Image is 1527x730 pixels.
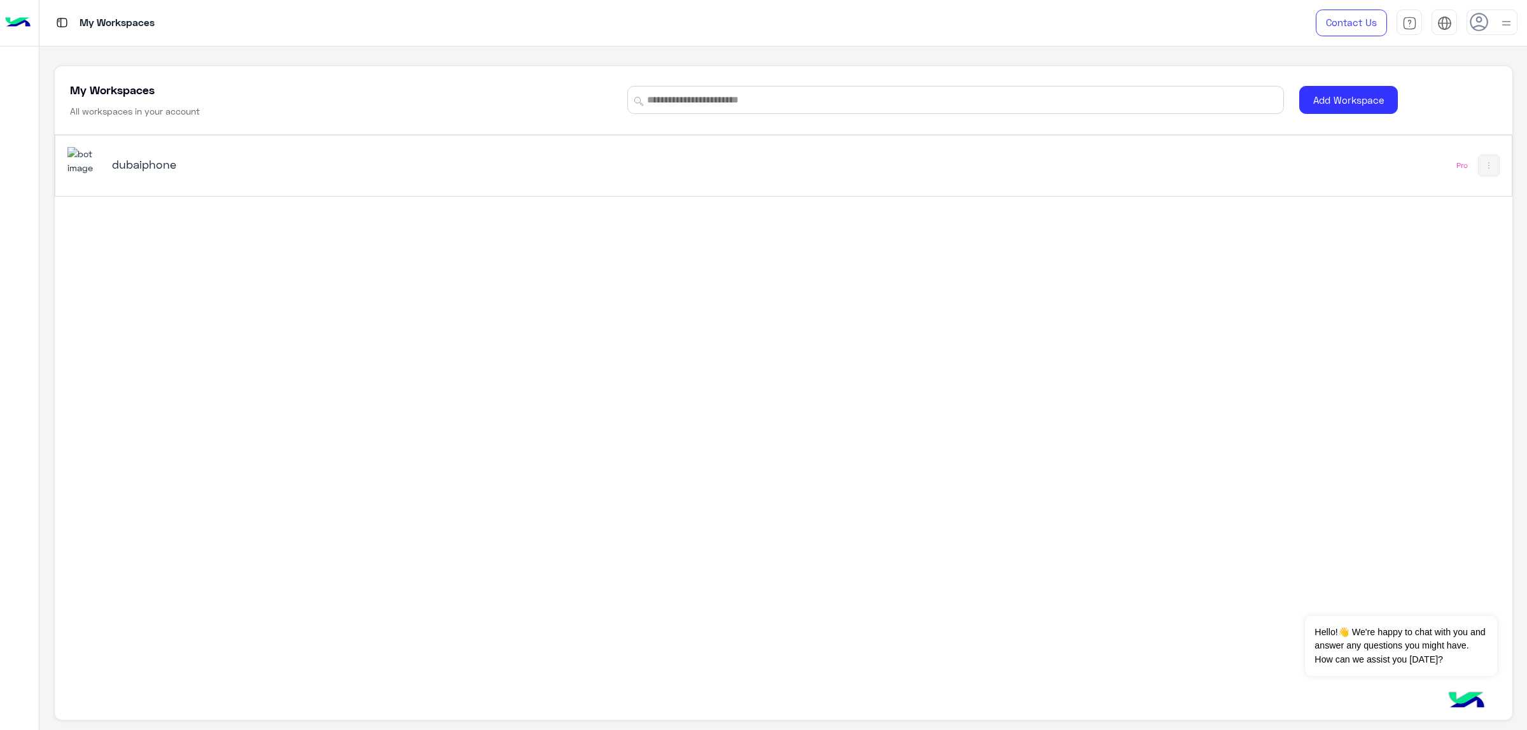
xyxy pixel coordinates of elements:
img: tab [54,15,70,31]
h5: My Workspaces [70,82,155,97]
span: Hello!👋 We're happy to chat with you and answer any questions you might have. How can we assist y... [1305,616,1496,676]
img: tab [1437,16,1452,31]
img: 1403182699927242 [67,147,102,174]
a: tab [1397,10,1422,36]
img: Logo [5,10,31,36]
p: My Workspaces [80,15,155,32]
img: hulul-logo.png [1444,679,1489,724]
a: Contact Us [1316,10,1387,36]
h5: dubaiphone [112,157,627,172]
img: tab [1402,16,1417,31]
div: Pro [1456,160,1468,171]
button: Add Workspace [1299,86,1398,115]
h6: All workspaces in your account [70,105,200,118]
img: profile [1498,15,1514,31]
